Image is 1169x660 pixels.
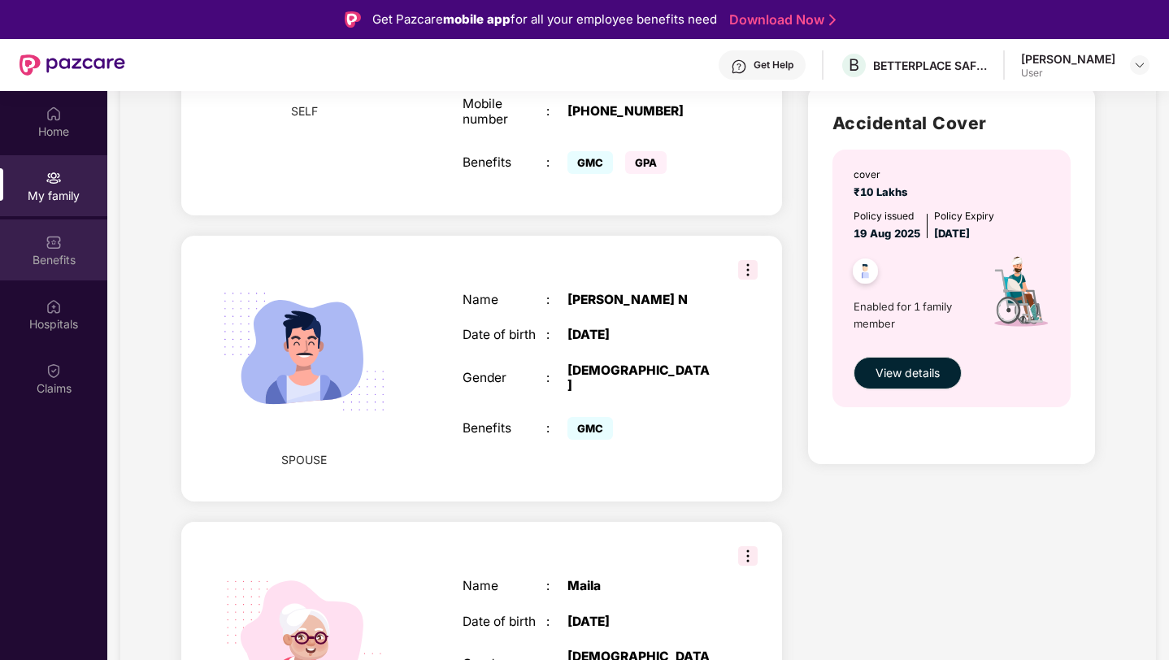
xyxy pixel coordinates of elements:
div: [PERSON_NAME] N [567,293,714,307]
span: SPOUSE [281,451,327,469]
div: : [546,579,567,593]
a: Download Now [729,11,831,28]
div: cover [854,167,914,183]
button: View details [854,357,962,389]
span: Enabled for 1 family member [854,298,970,332]
div: : [546,104,567,119]
div: : [546,371,567,385]
div: [DATE] [567,328,714,342]
div: [DATE] [567,614,714,629]
div: : [546,155,567,170]
div: Mobile number [463,97,546,127]
img: svg+xml;base64,PHN2ZyBpZD0iRHJvcGRvd24tMzJ4MzIiIHhtbG5zPSJodHRwOi8vd3d3LnczLm9yZy8yMDAwL3N2ZyIgd2... [1133,59,1146,72]
div: Benefits [463,155,546,170]
div: [PERSON_NAME] [1021,51,1115,67]
span: 19 Aug 2025 [854,227,920,240]
div: : [546,293,567,307]
img: svg+xml;base64,PHN2ZyB3aWR0aD0iMzIiIGhlaWdodD0iMzIiIHZpZXdCb3g9IjAgMCAzMiAzMiIgZmlsbD0ibm9uZSIgeG... [738,546,758,566]
img: Stroke [829,11,836,28]
div: Maila [567,579,714,593]
img: svg+xml;base64,PHN2ZyBpZD0iSG9zcGl0YWxzIiB4bWxucz0iaHR0cDovL3d3dy53My5vcmcvMjAwMC9zdmciIHdpZHRoPS... [46,298,62,315]
img: svg+xml;base64,PHN2ZyBpZD0iQmVuZWZpdHMiIHhtbG5zPSJodHRwOi8vd3d3LnczLm9yZy8yMDAwL3N2ZyIgd2lkdGg9Ij... [46,234,62,250]
div: [PHONE_NUMBER] [567,104,714,119]
div: User [1021,67,1115,80]
img: svg+xml;base64,PHN2ZyBpZD0iSGVscC0zMngzMiIgeG1sbnM9Imh0dHA6Ly93d3cudzMub3JnLzIwMDAvc3ZnIiB3aWR0aD... [731,59,747,75]
div: : [546,328,567,342]
span: B [849,55,859,75]
img: Logo [345,11,361,28]
span: GPA [625,151,667,174]
div: Name [463,293,546,307]
div: Name [463,579,546,593]
img: svg+xml;base64,PHN2ZyB3aWR0aD0iMzIiIGhlaWdodD0iMzIiIHZpZXdCb3g9IjAgMCAzMiAzMiIgZmlsbD0ibm9uZSIgeG... [738,260,758,280]
span: SELF [291,102,318,120]
h2: Accidental Cover [832,110,1071,137]
div: [DEMOGRAPHIC_DATA] [567,363,714,393]
div: : [546,421,567,436]
div: Date of birth [463,614,546,629]
img: svg+xml;base64,PHN2ZyB4bWxucz0iaHR0cDovL3d3dy53My5vcmcvMjAwMC9zdmciIHdpZHRoPSI0OC45NDMiIGhlaWdodD... [845,254,885,293]
div: Date of birth [463,328,546,342]
img: svg+xml;base64,PHN2ZyBpZD0iSG9tZSIgeG1sbnM9Imh0dHA6Ly93d3cudzMub3JnLzIwMDAvc3ZnIiB3aWR0aD0iMjAiIG... [46,106,62,122]
div: Get Pazcare for all your employee benefits need [372,10,717,29]
div: : [546,614,567,629]
div: Policy issued [854,209,920,224]
span: View details [876,364,940,382]
img: svg+xml;base64,PHN2ZyBpZD0iQ2xhaW0iIHhtbG5zPSJodHRwOi8vd3d3LnczLm9yZy8yMDAwL3N2ZyIgd2lkdGg9IjIwIi... [46,363,62,379]
div: BETTERPLACE SAFETY SOLUTIONS PRIVATE LIMITED [873,58,987,73]
strong: mobile app [443,11,511,27]
img: icon [970,242,1068,349]
img: New Pazcare Logo [20,54,125,76]
div: Benefits [463,421,546,436]
div: Policy Expiry [934,209,994,224]
span: GMC [567,151,613,174]
span: GMC [567,417,613,440]
img: svg+xml;base64,PHN2ZyB4bWxucz0iaHR0cDovL3d3dy53My5vcmcvMjAwMC9zdmciIHdpZHRoPSIyMjQiIGhlaWdodD0iMT... [204,252,404,452]
div: Get Help [754,59,793,72]
span: [DATE] [934,227,970,240]
div: Gender [463,371,546,385]
img: svg+xml;base64,PHN2ZyB3aWR0aD0iMjAiIGhlaWdodD0iMjAiIHZpZXdCb3g9IjAgMCAyMCAyMCIgZmlsbD0ibm9uZSIgeG... [46,170,62,186]
span: ₹10 Lakhs [854,185,914,198]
